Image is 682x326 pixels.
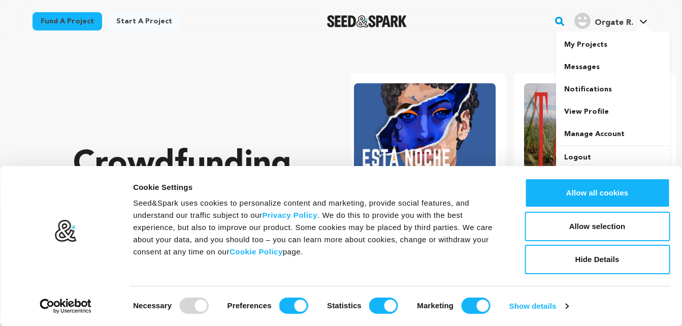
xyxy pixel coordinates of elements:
a: Fund a project [33,12,102,30]
div: Cookie Settings [133,181,502,193]
img: TADPOLE image [524,83,666,181]
strong: Necessary [133,301,172,310]
a: View Profile [556,101,670,123]
a: Show details [509,299,568,314]
a: Cookie Policy [230,247,283,256]
img: Seed&Spark Logo Dark Mode [327,15,407,27]
a: Start a project [108,12,180,30]
a: Usercentrics Cookiebot - opens in a new window [21,299,110,314]
img: user.png [574,13,591,29]
a: Seed&Spark Homepage [327,15,407,27]
a: Messages [556,56,670,78]
a: Manage Account [556,123,670,145]
button: Hide Details [525,245,670,274]
strong: Preferences [228,301,272,310]
div: Orgate R.'s Profile [574,13,633,29]
div: Seed&Spark uses cookies to personalize content and marketing, provide social features, and unders... [133,197,502,258]
strong: Statistics [327,301,362,310]
span: Orgate R.'s Profile [572,11,649,32]
span: Orgate R. [595,19,633,27]
img: ESTA NOCHE image [354,83,496,181]
img: logo [54,219,77,243]
a: Orgate R.'s Profile [572,11,649,29]
button: Allow selection [525,212,670,241]
a: Logout [556,146,670,169]
strong: Marketing [417,301,453,310]
a: Notifications [556,78,670,101]
a: Privacy Policy [262,211,317,219]
p: Crowdfunding that . [73,145,311,267]
a: My Projects [556,34,670,56]
button: Allow all cookies [525,178,670,208]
